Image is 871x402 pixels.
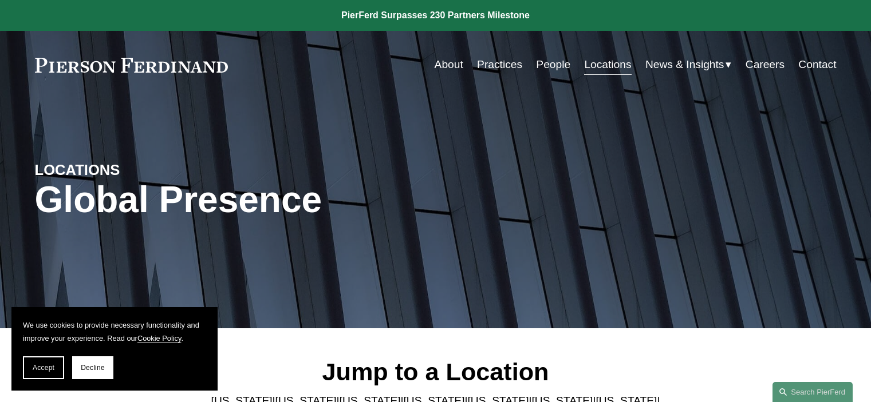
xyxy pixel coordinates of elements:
[435,54,463,75] a: About
[137,334,182,343] a: Cookie Policy
[11,307,218,391] section: Cookie banner
[798,54,836,75] a: Contact
[645,55,724,75] span: News & Insights
[746,54,785,75] a: Careers
[35,179,569,221] h1: Global Presence
[773,382,853,402] a: Search this site
[23,319,206,345] p: We use cookies to provide necessary functionality and improve your experience. Read our .
[202,357,669,387] h2: Jump to a Location
[81,364,105,372] span: Decline
[584,54,631,75] a: Locations
[536,54,570,75] a: People
[33,364,54,372] span: Accept
[72,356,113,379] button: Decline
[23,356,64,379] button: Accept
[35,161,235,179] h4: LOCATIONS
[477,54,522,75] a: Practices
[645,54,732,75] a: folder dropdown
